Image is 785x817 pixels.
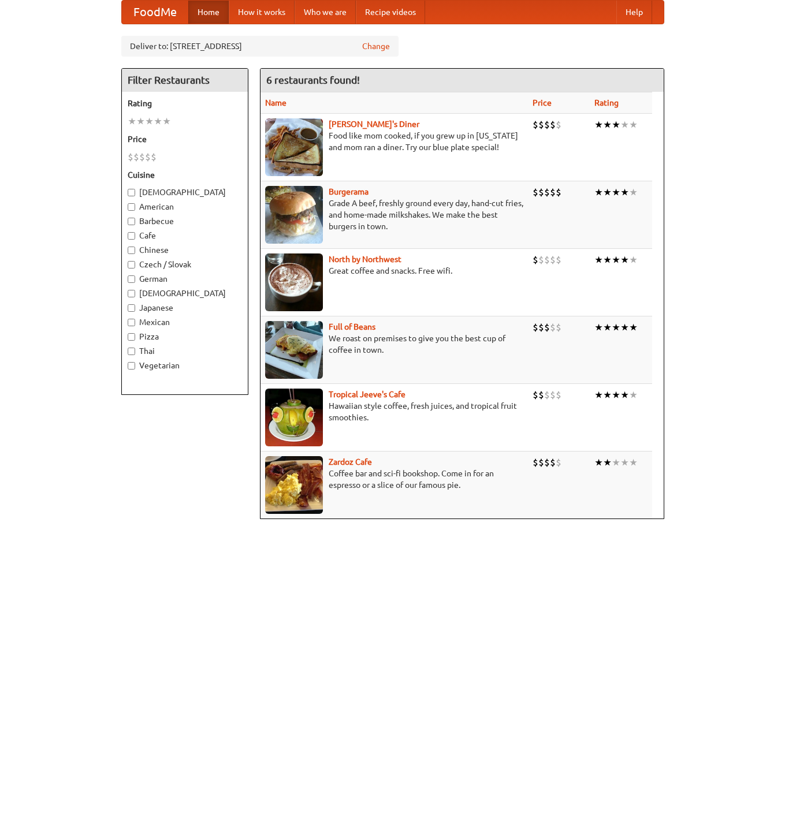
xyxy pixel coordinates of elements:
[620,253,629,266] li: ★
[154,115,162,128] li: ★
[128,331,242,342] label: Pizza
[128,259,242,270] label: Czech / Slovak
[612,253,620,266] li: ★
[603,321,612,334] li: ★
[603,118,612,131] li: ★
[128,360,242,371] label: Vegetarian
[612,321,620,334] li: ★
[603,253,612,266] li: ★
[265,197,523,232] p: Grade A beef, freshly ground every day, hand-cut fries, and home-made milkshakes. We make the bes...
[122,69,248,92] h4: Filter Restaurants
[612,456,620,469] li: ★
[603,456,612,469] li: ★
[620,321,629,334] li: ★
[128,316,242,328] label: Mexican
[265,389,323,446] img: jeeves.jpg
[128,98,242,109] h5: Rating
[151,151,157,163] li: $
[265,468,523,491] p: Coffee bar and sci-fi bookshop. Come in for an espresso or a slice of our famous pie.
[594,118,603,131] li: ★
[128,348,135,355] input: Thai
[629,456,638,469] li: ★
[145,115,154,128] li: ★
[128,218,135,225] input: Barbecue
[265,253,323,311] img: north.jpg
[629,253,638,266] li: ★
[329,390,405,399] a: Tropical Jeeve's Cafe
[265,186,323,244] img: burgerama.jpg
[544,253,550,266] li: $
[538,321,544,334] li: $
[122,1,188,24] a: FoodMe
[629,321,638,334] li: ★
[603,186,612,199] li: ★
[556,321,561,334] li: $
[139,151,145,163] li: $
[620,186,629,199] li: ★
[533,389,538,401] li: $
[133,151,139,163] li: $
[594,98,619,107] a: Rating
[533,253,538,266] li: $
[533,186,538,199] li: $
[128,215,242,227] label: Barbecue
[128,288,242,299] label: [DEMOGRAPHIC_DATA]
[544,456,550,469] li: $
[128,275,135,283] input: German
[128,133,242,145] h5: Price
[538,389,544,401] li: $
[128,151,133,163] li: $
[594,253,603,266] li: ★
[265,130,523,153] p: Food like mom cooked, if you grew up in [US_STATE] and mom ran a diner. Try our blue plate special!
[265,400,523,423] p: Hawaiian style coffee, fresh juices, and tropical fruit smoothies.
[162,115,171,128] li: ★
[128,362,135,370] input: Vegetarian
[329,322,375,331] b: Full of Beans
[612,186,620,199] li: ★
[265,456,323,514] img: zardoz.jpg
[128,186,242,198] label: [DEMOGRAPHIC_DATA]
[612,389,620,401] li: ★
[550,186,556,199] li: $
[329,120,419,129] a: [PERSON_NAME]'s Diner
[620,456,629,469] li: ★
[544,321,550,334] li: $
[612,118,620,131] li: ★
[538,253,544,266] li: $
[128,115,136,128] li: ★
[329,187,369,196] a: Burgerama
[295,1,356,24] a: Who we are
[128,302,242,314] label: Japanese
[145,151,151,163] li: $
[538,118,544,131] li: $
[266,74,360,85] ng-pluralize: 6 restaurants found!
[550,456,556,469] li: $
[594,321,603,334] li: ★
[556,456,561,469] li: $
[594,456,603,469] li: ★
[550,389,556,401] li: $
[629,186,638,199] li: ★
[544,389,550,401] li: $
[128,319,135,326] input: Mexican
[538,186,544,199] li: $
[550,253,556,266] li: $
[265,118,323,176] img: sallys.jpg
[128,247,135,254] input: Chinese
[136,115,145,128] li: ★
[616,1,652,24] a: Help
[362,40,390,52] a: Change
[556,253,561,266] li: $
[594,389,603,401] li: ★
[265,98,287,107] a: Name
[629,389,638,401] li: ★
[629,118,638,131] li: ★
[538,456,544,469] li: $
[128,290,135,297] input: [DEMOGRAPHIC_DATA]
[229,1,295,24] a: How it works
[128,232,135,240] input: Cafe
[188,1,229,24] a: Home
